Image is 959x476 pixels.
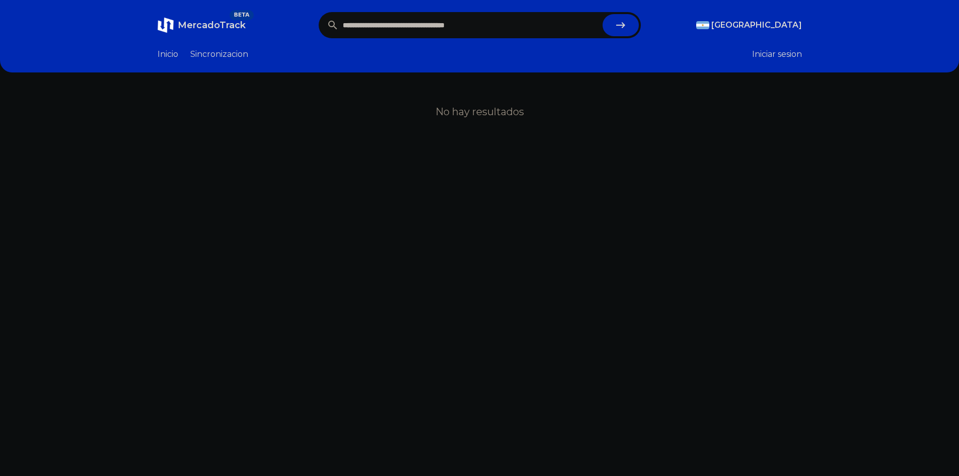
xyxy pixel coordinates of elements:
a: Sincronizacion [190,48,248,60]
span: MercadoTrack [178,20,246,31]
span: [GEOGRAPHIC_DATA] [711,19,802,31]
a: Inicio [158,48,178,60]
a: MercadoTrackBETA [158,17,246,33]
button: [GEOGRAPHIC_DATA] [696,19,802,31]
h1: No hay resultados [435,105,524,119]
button: Iniciar sesion [752,48,802,60]
span: BETA [230,10,253,20]
img: MercadoTrack [158,17,174,33]
img: Argentina [696,21,709,29]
